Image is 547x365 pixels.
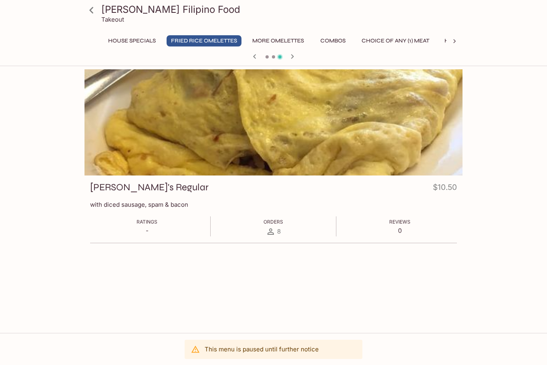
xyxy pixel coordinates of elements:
[248,35,308,46] button: More Omelettes
[263,219,283,225] span: Orders
[315,35,351,46] button: Combos
[389,219,410,225] span: Reviews
[433,181,457,197] h4: $10.50
[90,181,209,194] h3: [PERSON_NAME]'s Regular
[205,345,319,353] p: This menu is paused until further notice
[101,3,459,16] h3: [PERSON_NAME] Filipino Food
[440,35,479,46] button: Hotcakes
[101,16,124,23] p: Takeout
[167,35,241,46] button: Fried Rice Omelettes
[84,69,463,175] div: Ralph's Regular
[357,35,434,46] button: Choice of Any (1) Meat
[137,227,157,234] p: -
[277,228,281,235] span: 8
[90,201,457,208] p: with diced sausage, spam & bacon
[137,219,157,225] span: Ratings
[104,35,160,46] button: House Specials
[389,227,410,234] p: 0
